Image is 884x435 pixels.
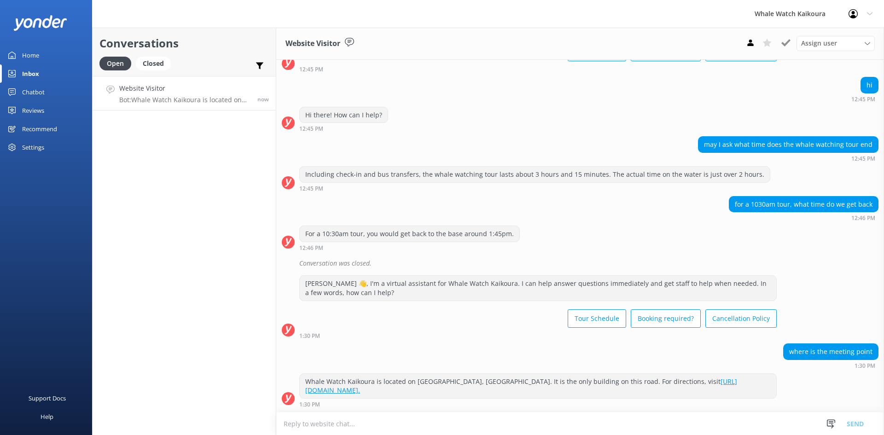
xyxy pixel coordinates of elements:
[300,167,770,182] div: Including check-in and bus transfers, the whale watching tour lasts about 3 hours and 15 minutes....
[299,332,777,339] div: 01:30pm 20-Aug-2025 (UTC +12:00) Pacific/Auckland
[801,38,837,48] span: Assign user
[698,155,878,162] div: 12:45pm 20-Aug-2025 (UTC +12:00) Pacific/Auckland
[299,401,777,407] div: 01:30pm 20-Aug-2025 (UTC +12:00) Pacific/Auckland
[14,15,67,30] img: yonder-white-logo.png
[29,389,66,407] div: Support Docs
[784,344,878,360] div: where is the meeting point
[299,126,323,132] strong: 12:45 PM
[797,36,875,51] div: Assign User
[299,125,388,132] div: 12:45pm 20-Aug-2025 (UTC +12:00) Pacific/Auckland
[729,197,878,212] div: for a 1030am tour, what time do we get back
[93,76,276,110] a: Website VisitorBot:Whale Watch Kaikoura is located on [GEOGRAPHIC_DATA], [GEOGRAPHIC_DATA]. It is...
[729,215,878,221] div: 12:46pm 20-Aug-2025 (UTC +12:00) Pacific/Auckland
[41,407,53,426] div: Help
[299,245,323,251] strong: 12:46 PM
[99,58,136,68] a: Open
[257,95,269,103] span: 01:30pm 20-Aug-2025 (UTC +12:00) Pacific/Auckland
[99,35,269,52] h2: Conversations
[22,101,44,120] div: Reviews
[299,186,323,191] strong: 12:45 PM
[285,38,340,50] h3: Website Visitor
[22,46,39,64] div: Home
[300,374,776,398] div: Whale Watch Kaikoura is located on [GEOGRAPHIC_DATA], [GEOGRAPHIC_DATA]. It is the only building ...
[300,226,519,242] div: For a 10:30am tour, you would get back to the base around 1:45pm.
[136,58,175,68] a: Closed
[305,377,737,395] a: [URL][DOMAIN_NAME].
[851,97,875,102] strong: 12:45 PM
[300,107,388,123] div: Hi there! How can I help?
[119,83,250,93] h4: Website Visitor
[300,276,776,300] div: [PERSON_NAME] 👋, I'm a virtual assistant for Whale Watch Kaikoura. I can help answer questions im...
[22,138,44,157] div: Settings
[631,309,701,328] button: Booking required?
[851,96,878,102] div: 12:45pm 20-Aug-2025 (UTC +12:00) Pacific/Auckland
[119,96,250,104] p: Bot: Whale Watch Kaikoura is located on [GEOGRAPHIC_DATA], [GEOGRAPHIC_DATA]. It is the only buil...
[299,402,320,407] strong: 1:30 PM
[783,362,878,369] div: 01:30pm 20-Aug-2025 (UTC +12:00) Pacific/Auckland
[299,67,323,72] strong: 12:45 PM
[299,66,777,72] div: 12:45pm 20-Aug-2025 (UTC +12:00) Pacific/Auckland
[851,215,875,221] strong: 12:46 PM
[861,77,878,93] div: hi
[299,333,320,339] strong: 1:30 PM
[705,309,777,328] button: Cancellation Policy
[22,64,39,83] div: Inbox
[855,363,875,369] strong: 1:30 PM
[99,57,131,70] div: Open
[136,57,171,70] div: Closed
[568,309,626,328] button: Tour Schedule
[698,137,878,152] div: may I ask what time does the whale watching tour end
[851,156,875,162] strong: 12:45 PM
[299,255,878,271] div: Conversation was closed.
[299,185,770,191] div: 12:45pm 20-Aug-2025 (UTC +12:00) Pacific/Auckland
[282,255,878,271] div: 2025-08-20T00:56:08.391
[299,244,520,251] div: 12:46pm 20-Aug-2025 (UTC +12:00) Pacific/Auckland
[22,120,57,138] div: Recommend
[22,83,45,101] div: Chatbot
